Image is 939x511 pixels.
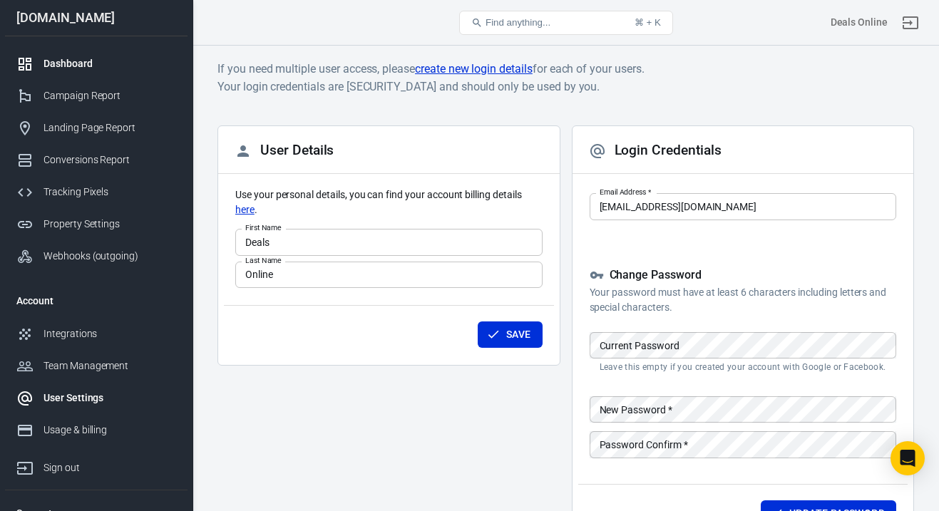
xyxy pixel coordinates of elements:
[5,144,188,176] a: Conversions Report
[590,285,897,315] p: Your password must have at least 6 characters including letters and special characters.
[478,321,543,348] button: Save
[43,120,176,135] div: Landing Page Report
[5,284,188,318] li: Account
[235,202,255,217] a: here
[831,15,888,30] div: Account id: a5bWPift
[245,222,282,233] label: First Name
[43,391,176,406] div: User Settings
[5,350,188,382] a: Team Management
[43,460,176,475] div: Sign out
[43,153,176,167] div: Conversions Report
[43,88,176,103] div: Campaign Report
[635,17,661,28] div: ⌘ + K
[245,255,282,266] label: Last Name
[590,268,897,283] h5: Change Password
[43,56,176,71] div: Dashboard
[415,60,533,78] a: create new login details
[5,11,188,24] div: [DOMAIN_NAME]
[486,17,550,28] span: Find anything...
[43,249,176,264] div: Webhooks (outgoing)
[235,262,543,288] input: Doe
[5,48,188,80] a: Dashboard
[600,361,887,373] p: Leave this empty if you created your account with Google or Facebook.
[5,414,188,446] a: Usage & billing
[43,217,176,232] div: Property Settings
[589,143,722,160] h2: Login Credentials
[5,112,188,144] a: Landing Page Report
[459,11,673,35] button: Find anything...⌘ + K
[600,187,651,197] label: Email Address
[235,187,543,217] p: Use your personal details, you can find your account billing details .
[5,176,188,208] a: Tracking Pixels
[235,229,543,255] input: John
[891,441,925,475] div: Open Intercom Messenger
[217,60,914,96] h6: If you need multiple user access, please for each of your users. Your login credentials are [SECU...
[43,185,176,200] div: Tracking Pixels
[43,423,176,438] div: Usage & billing
[43,326,176,341] div: Integrations
[5,80,188,112] a: Campaign Report
[43,358,176,373] div: Team Management
[5,382,188,414] a: User Settings
[5,446,188,484] a: Sign out
[5,208,188,240] a: Property Settings
[5,240,188,272] a: Webhooks (outgoing)
[5,318,188,350] a: Integrations
[893,6,928,40] a: Sign out
[235,143,334,160] h2: User Details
